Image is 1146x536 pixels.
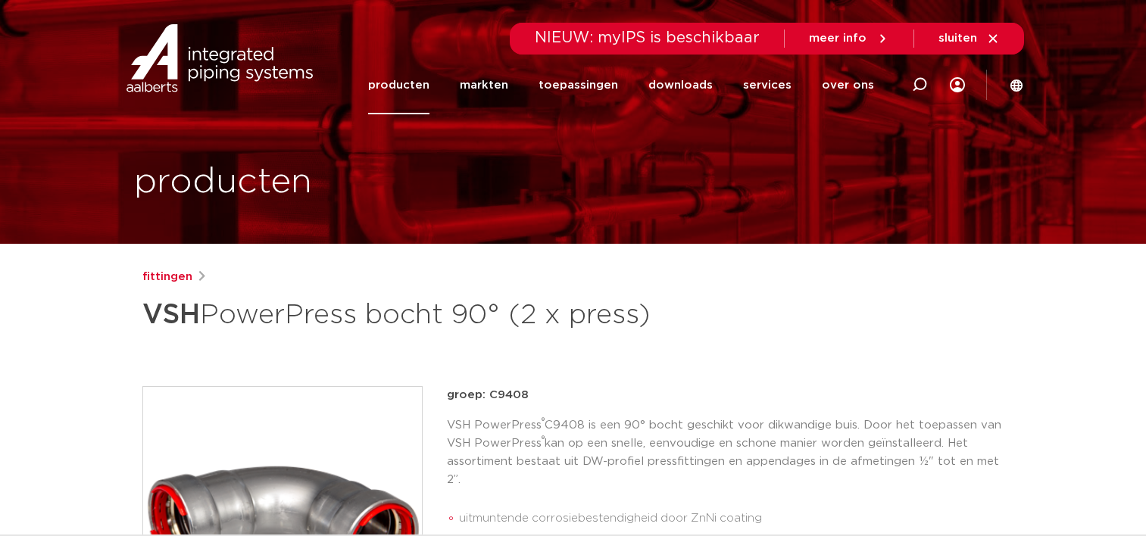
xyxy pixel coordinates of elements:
span: sluiten [938,33,977,44]
span: meer info [809,33,867,44]
a: markten [460,56,508,114]
a: toepassingen [539,56,618,114]
p: groep: C9408 [447,386,1004,404]
sup: ® [542,435,545,444]
a: fittingen [142,268,192,286]
h1: PowerPress bocht 90° (2 x press) [142,292,711,338]
a: over ons [822,56,874,114]
p: VSH PowerPress C9408 is een 90° bocht geschikt voor dikwandige buis. Door het toepassen van VSH P... [447,416,1004,489]
div: my IPS [950,68,965,101]
a: meer info [809,32,889,45]
a: services [743,56,792,114]
li: uitmuntende corrosiebestendigheid door ZnNi coating [459,506,1004,531]
a: downloads [648,56,713,114]
nav: Menu [368,56,874,114]
a: sluiten [938,32,1000,45]
strong: VSH [142,301,200,329]
sup: ® [542,417,545,425]
a: producten [368,56,429,114]
h1: producten [134,158,312,207]
span: NIEUW: myIPS is beschikbaar [535,30,760,45]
